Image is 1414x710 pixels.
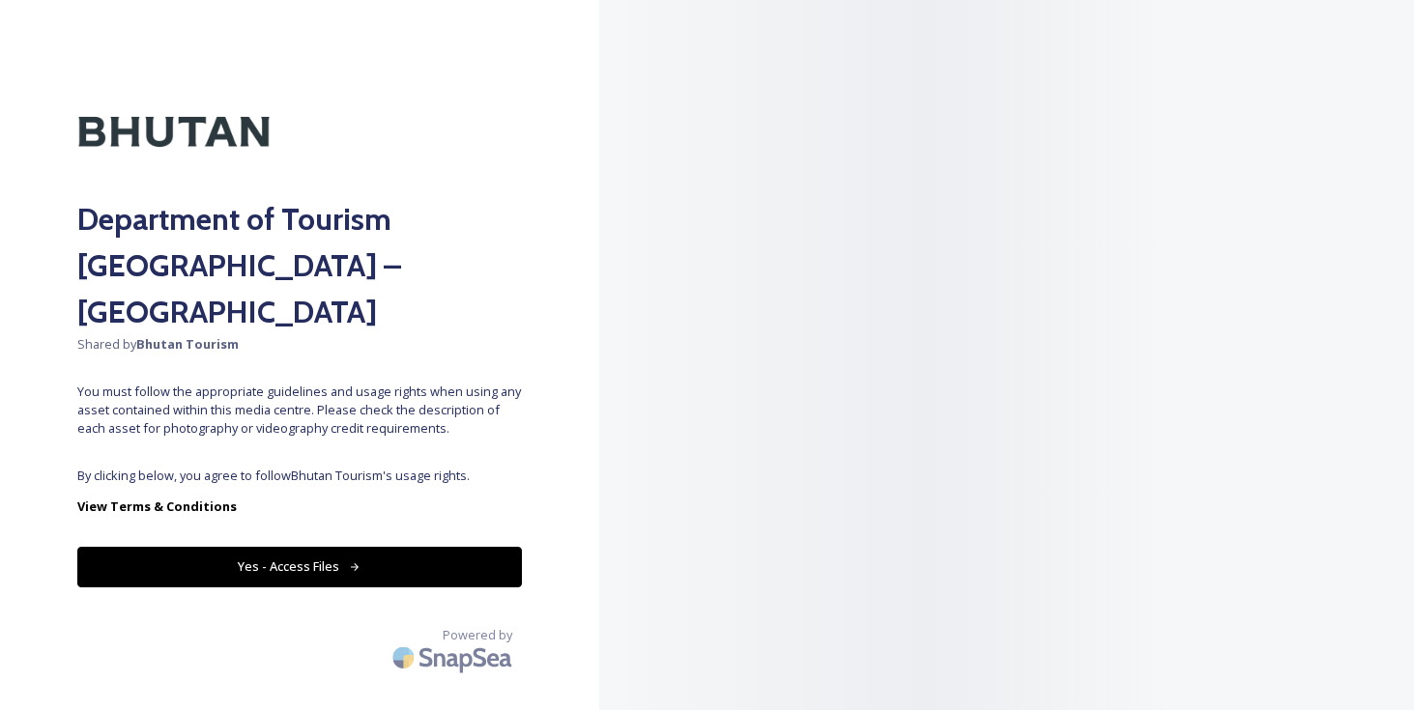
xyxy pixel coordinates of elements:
span: You must follow the appropriate guidelines and usage rights when using any asset contained within... [77,383,522,439]
a: View Terms & Conditions [77,495,522,518]
img: SnapSea Logo [387,635,522,680]
strong: Bhutan Tourism [136,335,239,353]
span: Shared by [77,335,522,354]
strong: View Terms & Conditions [77,497,237,515]
span: Powered by [443,626,512,644]
span: By clicking below, you agree to follow Bhutan Tourism 's usage rights. [77,467,522,485]
h2: Department of Tourism [GEOGRAPHIC_DATA] – [GEOGRAPHIC_DATA] [77,196,522,335]
img: Kingdom-of-Bhutan-Logo.png [77,77,271,186]
button: Yes - Access Files [77,547,522,586]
